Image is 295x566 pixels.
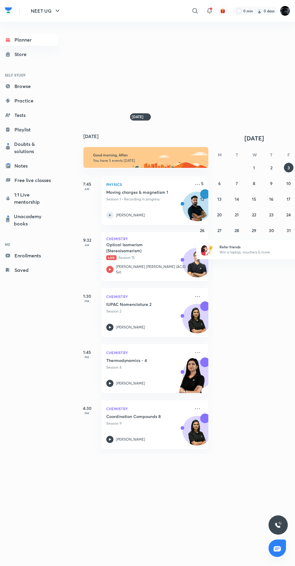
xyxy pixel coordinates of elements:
[235,196,239,202] abbr: October 14, 2025
[75,293,99,299] h5: 1:30
[201,181,203,186] abbr: October 5, 2025
[183,251,212,280] img: Avatar
[106,365,190,370] p: Session 4
[106,421,190,426] p: Session 9
[236,181,238,186] abbr: October 7, 2025
[217,228,222,233] abbr: October 27, 2025
[284,178,293,188] button: October 10, 2025
[116,381,145,386] p: [PERSON_NAME]
[270,165,272,171] abbr: October 2, 2025
[270,152,272,158] abbr: Thursday
[234,228,239,233] abbr: October 28, 2025
[217,212,222,218] abbr: October 20, 2025
[75,355,99,359] p: PM
[266,194,276,204] button: October 16, 2025
[244,134,264,142] span: [DATE]
[201,244,213,256] img: referral
[253,181,255,186] abbr: October 8, 2025
[215,225,224,235] button: October 27, 2025
[106,255,190,260] p: Session 15
[232,178,242,188] button: October 7, 2025
[75,349,99,355] h5: 1:45
[232,210,242,219] button: October 21, 2025
[269,228,274,233] abbr: October 30, 2025
[219,244,293,250] h6: Refer friends
[75,299,99,303] p: PM
[183,307,212,336] img: Avatar
[287,152,290,158] abbr: Friday
[75,243,99,247] p: AM
[249,178,259,188] button: October 8, 2025
[83,134,214,139] h4: [DATE]
[197,194,207,204] button: October 12, 2025
[269,212,274,218] abbr: October 23, 2025
[106,189,181,195] h5: Moving charges & magnetism 1
[106,309,190,314] p: Session 2
[116,264,190,275] p: [PERSON_NAME] [PERSON_NAME] (ACiD Sir)
[220,8,225,14] img: avatar
[75,405,99,411] h5: 4:30
[249,194,259,204] button: October 15, 2025
[253,152,257,158] abbr: Wednesday
[266,163,276,172] button: October 2, 2025
[200,196,204,202] abbr: October 12, 2025
[106,349,190,356] p: Chemistry
[284,210,293,219] button: October 24, 2025
[116,212,145,218] p: [PERSON_NAME]
[197,178,207,188] button: October 5, 2025
[106,413,181,420] h5: Coordination Compounds 8
[249,163,259,172] button: October 1, 2025
[284,194,293,204] button: October 17, 2025
[83,147,208,168] img: morning
[266,210,276,219] button: October 23, 2025
[235,212,239,218] abbr: October 21, 2025
[106,357,181,363] h5: Thermodynamics - 4
[116,437,145,442] p: [PERSON_NAME]
[75,237,99,243] h5: 9:32
[252,212,256,218] abbr: October 22, 2025
[287,228,291,233] abbr: October 31, 2025
[249,210,259,219] button: October 22, 2025
[284,163,293,172] button: October 3, 2025
[5,6,12,16] a: Company Logo
[5,6,12,15] img: Company Logo
[215,178,224,188] button: October 6, 2025
[75,181,99,187] h5: 7:45
[218,6,228,16] button: avatar
[232,225,242,235] button: October 28, 2025
[106,255,116,260] span: Live
[286,181,291,186] abbr: October 10, 2025
[266,178,276,188] button: October 9, 2025
[275,521,282,529] img: ttu
[252,196,256,202] abbr: October 15, 2025
[106,181,190,188] p: Physics
[249,225,259,235] button: October 29, 2025
[93,158,199,163] p: You have 5 events [DATE]
[106,301,181,307] h5: IUPAC Nomenclature 2
[106,242,181,254] h5: Optical Isomerism (Stereoisomerism)
[215,210,224,219] button: October 20, 2025
[266,225,276,235] button: October 30, 2025
[236,152,238,158] abbr: Tuesday
[175,357,208,399] img: unacademy
[218,181,221,186] abbr: October 6, 2025
[280,6,290,16] img: Affan
[27,5,65,17] button: NEET UG
[252,228,256,233] abbr: October 29, 2025
[106,293,190,300] p: Chemistry
[106,405,190,412] p: Chemistry
[270,181,272,186] abbr: October 9, 2025
[197,210,207,219] button: October 19, 2025
[286,212,291,218] abbr: October 24, 2025
[200,212,204,218] abbr: October 19, 2025
[269,196,273,202] abbr: October 16, 2025
[287,165,290,171] abbr: October 3, 2025
[284,225,293,235] button: October 31, 2025
[215,194,224,204] button: October 13, 2025
[183,195,212,224] img: Avatar
[75,411,99,415] p: PM
[106,197,190,202] p: Session 1 • Recording in progress
[200,228,204,233] abbr: October 26, 2025
[75,187,99,191] p: AM
[219,250,293,255] p: Win a laptop, vouchers & more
